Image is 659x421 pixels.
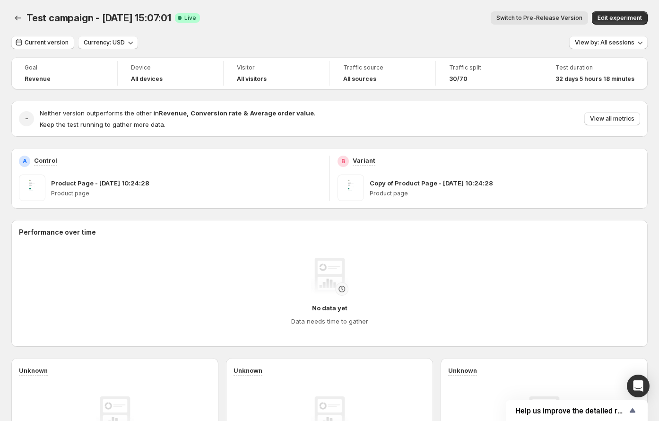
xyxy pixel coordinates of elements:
[343,75,376,83] h4: All sources
[598,14,642,22] span: Edit experiment
[555,63,634,84] a: Test duration32 days 5 hours 18 minutes
[491,11,588,25] button: Switch to Pre-Release Version
[343,64,423,71] span: Traffic source
[19,228,640,237] h2: Performance over time
[25,39,69,46] span: Current version
[515,405,638,416] button: Show survey - Help us improve the detailed report for A/B campaigns
[19,175,45,201] img: Product Page - Nov 5, 10:24:28
[51,190,322,197] p: Product page
[250,109,314,117] strong: Average order value
[11,36,74,49] button: Current version
[237,75,267,83] h4: All visitors
[159,109,187,117] strong: Revenue
[555,64,634,71] span: Test duration
[311,258,348,296] img: No data yet
[25,114,28,123] h2: -
[449,63,529,84] a: Traffic split30/70
[449,75,468,83] span: 30/70
[627,375,650,397] div: Open Intercom Messenger
[353,156,375,165] p: Variant
[25,64,104,71] span: Goal
[184,14,196,22] span: Live
[515,406,627,415] span: Help us improve the detailed report for A/B campaigns
[237,64,316,71] span: Visitor
[496,14,582,22] span: Switch to Pre-Release Version
[449,64,529,71] span: Traffic split
[370,178,493,188] p: Copy of Product Page - [DATE] 10:24:28
[234,366,262,375] h3: Unknown
[26,12,171,24] span: Test campaign - [DATE] 15:07:01
[343,63,423,84] a: Traffic sourceAll sources
[51,178,149,188] p: Product Page - [DATE] 10:24:28
[569,36,648,49] button: View by: All sessions
[11,11,25,25] button: Back
[25,75,51,83] span: Revenue
[25,63,104,84] a: GoalRevenue
[243,109,248,117] strong: &
[23,158,27,165] h2: A
[338,175,364,201] img: Copy of Product Page - Nov 5, 10:24:28
[291,316,368,326] h4: Data needs time to gather
[19,366,48,375] h3: Unknown
[131,64,210,71] span: Device
[191,109,242,117] strong: Conversion rate
[40,109,315,117] span: Neither version outperforms the other in .
[341,158,345,165] h2: B
[575,39,634,46] span: View by: All sessions
[584,112,640,125] button: View all metrics
[590,115,634,123] span: View all metrics
[34,156,57,165] p: Control
[131,75,163,83] h4: All devices
[78,36,138,49] button: Currency: USD
[237,63,316,84] a: VisitorAll visitors
[448,366,477,375] h3: Unknown
[84,39,125,46] span: Currency: USD
[592,11,648,25] button: Edit experiment
[312,303,347,313] h4: No data yet
[187,109,189,117] strong: ,
[370,190,641,197] p: Product page
[40,121,165,128] span: Keep the test running to gather more data.
[131,63,210,84] a: DeviceAll devices
[555,75,634,83] span: 32 days 5 hours 18 minutes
